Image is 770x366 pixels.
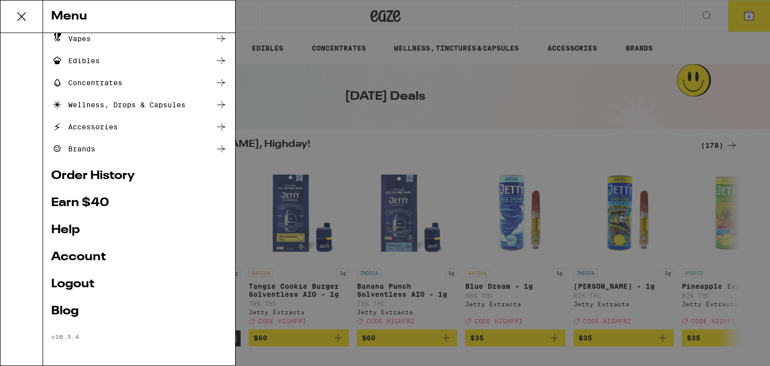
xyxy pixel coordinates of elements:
[51,197,227,209] a: Earn $ 40
[51,251,227,263] a: Account
[51,33,91,45] div: Vapes
[43,1,235,33] div: Menu
[51,77,227,89] a: Concentrates
[6,7,72,15] span: Hi. Need any help?
[51,55,100,67] div: Edibles
[51,170,227,182] a: Order History
[51,333,79,340] span: v 20.3.4
[51,143,95,155] div: Brands
[51,77,122,89] div: Concentrates
[51,99,185,111] div: Wellness, Drops & Capsules
[51,99,227,111] a: Wellness, Drops & Capsules
[51,55,227,67] a: Edibles
[51,33,227,45] a: Vapes
[51,278,227,290] a: Logout
[51,305,227,317] a: Blog
[51,143,227,155] a: Brands
[51,121,118,133] div: Accessories
[51,224,227,236] a: Help
[51,121,227,133] a: Accessories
